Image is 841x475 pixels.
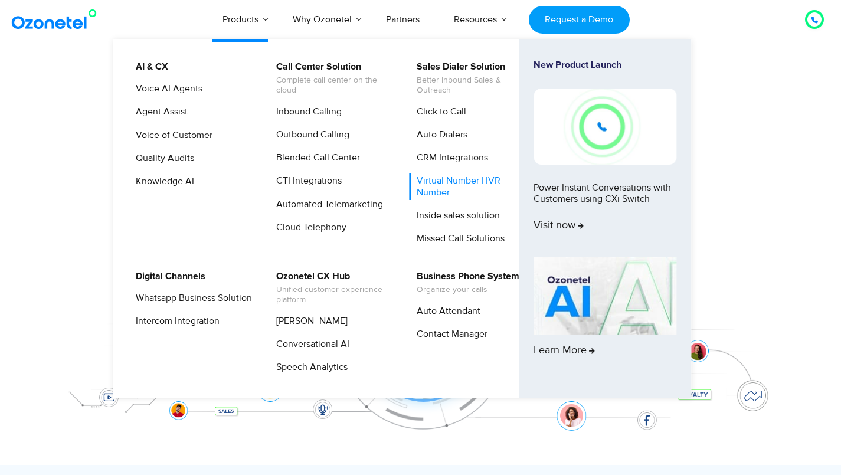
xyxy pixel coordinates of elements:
a: Voice AI Agents [128,81,204,96]
a: Virtual Number | IVR Number [409,173,535,199]
a: Missed Call Solutions [409,231,506,246]
a: Quality Audits [128,151,196,166]
div: Customer Experiences [52,106,790,162]
a: Contact Manager [409,327,489,342]
a: Agent Assist [128,104,189,119]
a: CRM Integrations [409,150,490,165]
img: New-Project-17.png [534,89,676,164]
a: Click to Call [409,104,468,119]
a: Call Center SolutionComplete call center on the cloud [269,60,394,97]
a: Speech Analytics [269,360,349,375]
img: AI [534,257,676,335]
div: Orchestrate Intelligent [52,75,790,113]
a: Whatsapp Business Solution [128,291,254,306]
a: Auto Dialers [409,127,469,142]
a: Inside sales solution [409,208,502,223]
a: Request a Demo [529,6,630,34]
a: Ozonetel CX HubUnified customer experience platform [269,269,394,307]
span: Learn More [534,345,595,358]
a: Business Phone SystemOrganize your calls [409,269,521,297]
a: AI & CX [128,60,170,74]
a: Sales Dialer SolutionBetter Inbound Sales & Outreach [409,60,535,97]
a: New Product LaunchPower Instant Conversations with Customers using CXi SwitchVisit now [534,60,676,253]
a: Auto Attendant [409,304,482,319]
span: Better Inbound Sales & Outreach [417,76,533,96]
a: Automated Telemarketing [269,197,385,212]
a: CTI Integrations [269,173,343,188]
a: [PERSON_NAME] [269,314,349,329]
a: Intercom Integration [128,314,221,329]
span: Organize your calls [417,285,519,295]
a: Blended Call Center [269,150,362,165]
span: Unified customer experience platform [276,285,392,305]
a: Cloud Telephony [269,220,348,235]
span: Visit now [534,220,584,232]
a: Conversational AI [269,337,351,352]
a: Learn More [534,257,676,378]
a: Voice of Customer [128,128,214,143]
a: Digital Channels [128,269,207,284]
a: Inbound Calling [269,104,343,119]
div: Turn every conversation into a growth engine for your enterprise. [52,163,790,176]
a: Knowledge AI [128,174,196,189]
span: Complete call center on the cloud [276,76,392,96]
a: Outbound Calling [269,127,351,142]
